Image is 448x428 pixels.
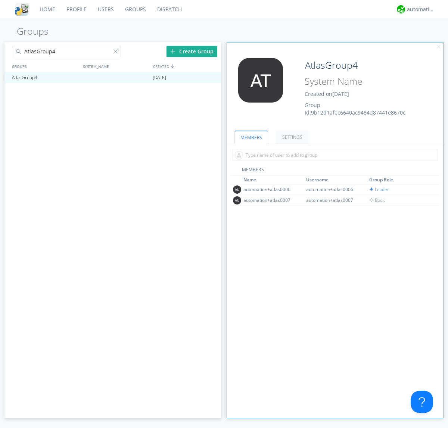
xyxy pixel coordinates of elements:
[231,166,440,175] div: MEMBERS
[170,49,175,54] img: plus.svg
[368,175,431,184] th: Toggle SortBy
[276,131,308,144] a: SETTINGS
[436,44,441,50] img: cancel.svg
[243,197,299,203] div: automation+atlas0007
[232,150,438,161] input: Type name of user to add to group
[242,175,305,184] th: Toggle SortBy
[243,186,299,193] div: automation+atlas0006
[411,391,433,413] iframe: Toggle Customer Support
[305,90,349,97] span: Created on
[397,5,405,13] img: d2d01cd9b4174d08988066c6d424eccd
[369,186,389,193] span: Leader
[4,72,221,83] a: AtlasGroup4[DATE]
[233,58,289,103] img: 373638.png
[332,90,349,97] span: [DATE]
[305,101,405,116] span: Group Id: 9b12d1afec6640ac9484d87441e8670c
[10,61,79,72] div: GROUPS
[233,185,241,194] img: 373638.png
[306,186,362,193] div: automation+atlas0006
[302,74,423,88] input: System Name
[407,6,435,13] div: automation+atlas
[151,61,222,72] div: CREATED
[10,72,80,83] div: AtlasGroup4
[167,46,217,57] div: Create Group
[302,58,423,73] input: Group Name
[305,175,368,184] th: Toggle SortBy
[153,72,166,83] span: [DATE]
[369,197,386,203] span: Basic
[234,131,268,144] a: MEMBERS
[233,196,241,204] img: 373638.png
[13,46,121,57] input: Search groups
[81,61,151,72] div: SYSTEM_NAME
[306,197,362,203] div: automation+atlas0007
[15,3,28,16] img: cddb5a64eb264b2086981ab96f4c1ba7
